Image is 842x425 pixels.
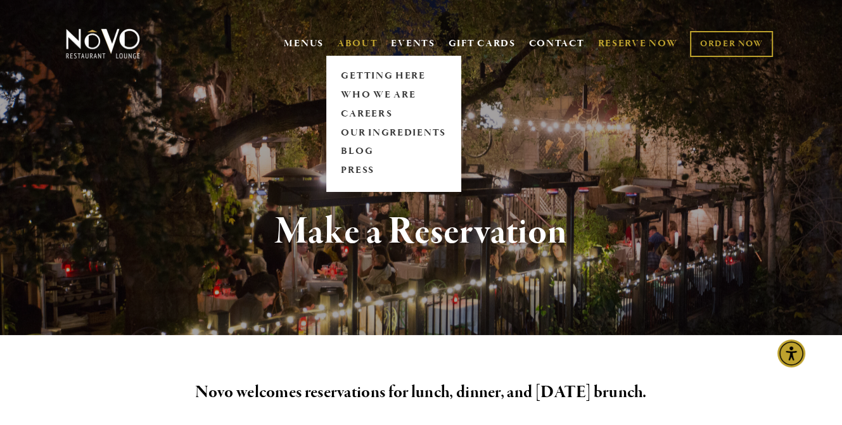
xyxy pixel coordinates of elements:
[449,32,516,56] a: GIFT CARDS
[63,28,143,60] img: Novo Restaurant &amp; Lounge
[690,31,773,57] a: ORDER NOW
[337,37,378,50] a: ABOUT
[337,67,450,86] a: GETTING HERE
[337,105,450,124] a: CAREERS
[391,37,435,50] a: EVENTS
[777,339,805,367] div: Accessibility Menu
[85,379,757,406] h2: Novo welcomes reservations for lunch, dinner, and [DATE] brunch.
[275,208,567,256] strong: Make a Reservation
[337,162,450,181] a: PRESS
[529,32,585,56] a: CONTACT
[337,124,450,143] a: OUR INGREDIENTS
[337,143,450,162] a: BLOG
[284,37,324,50] a: MENUS
[337,86,450,105] a: WHO WE ARE
[597,32,677,56] a: RESERVE NOW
